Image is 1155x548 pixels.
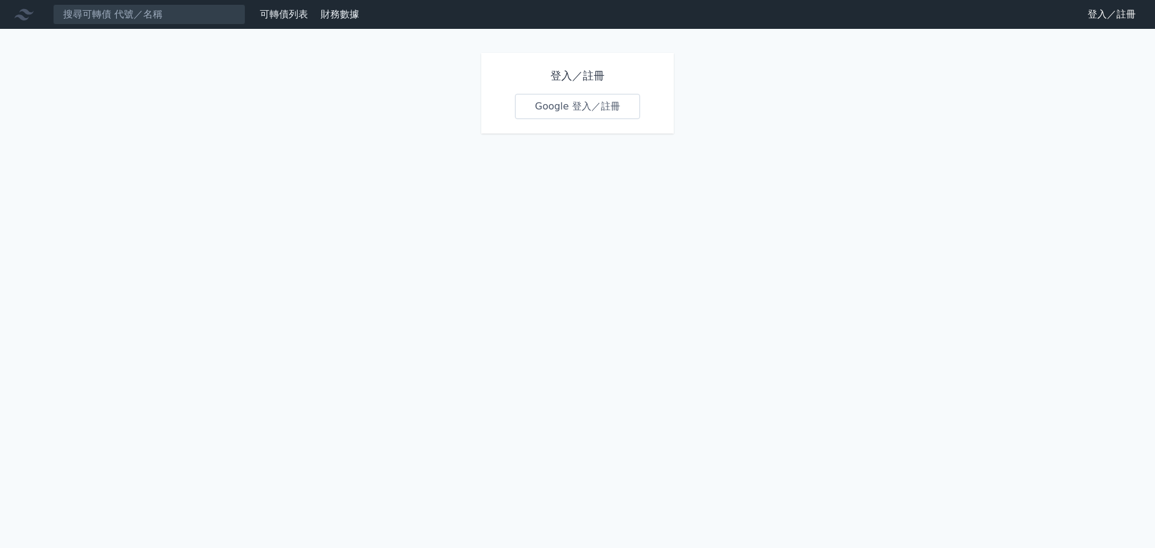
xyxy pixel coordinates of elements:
input: 搜尋可轉債 代號／名稱 [53,4,245,25]
a: 可轉債列表 [260,8,308,20]
a: 財務數據 [321,8,359,20]
h1: 登入／註冊 [515,67,640,84]
a: 登入／註冊 [1078,5,1145,24]
a: Google 登入／註冊 [515,94,640,119]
